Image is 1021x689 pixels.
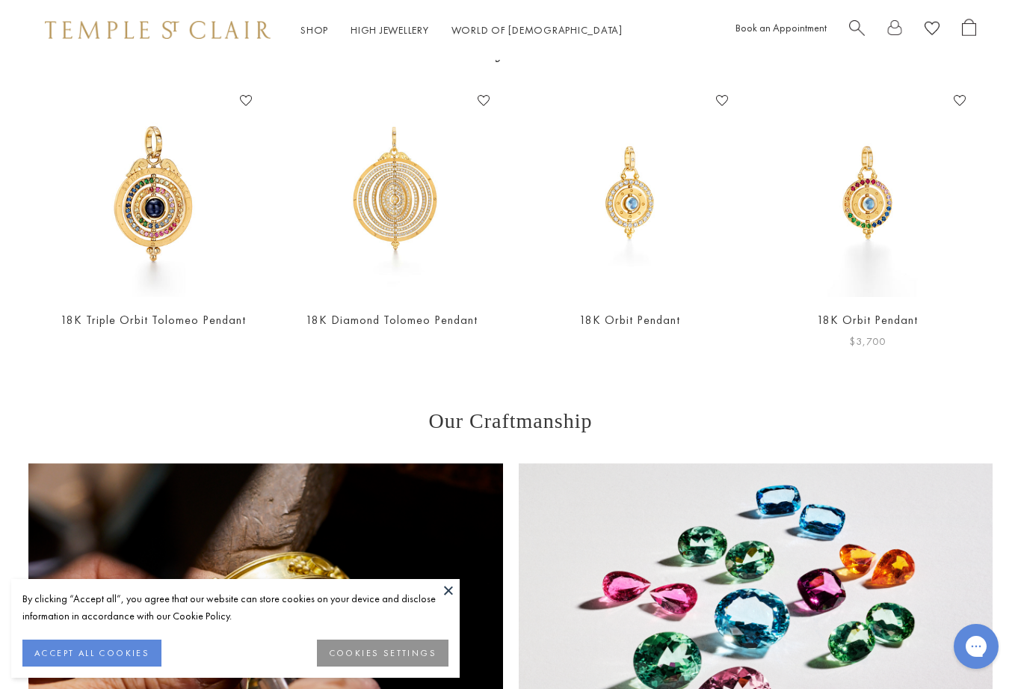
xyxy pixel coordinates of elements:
button: COOKIES SETTINGS [317,640,448,667]
a: Open Shopping Bag [962,19,976,42]
img: 18K Triple Orbit Tolomeo Pendant [49,89,258,298]
a: 18K Triple Orbit Tolomeo Pendant18K Triple Orbit Tolomeo Pendant [49,89,258,298]
div: By clicking “Accept all”, you agree that our website can store cookies on your device and disclos... [22,590,448,625]
iframe: Gorgias live chat messenger [946,619,1006,674]
nav: Main navigation [300,21,623,40]
a: Book an Appointment [735,21,827,34]
a: Search [849,19,865,42]
a: P16474-3ORBITP16474-3ORBIT [764,89,972,298]
button: ACCEPT ALL COOKIES [22,640,161,667]
a: 18K Diamond Tolomeo Pendant [306,312,478,328]
a: 18K Orbit Pendant [579,312,680,328]
a: 18K Triple Orbit Tolomeo Pendant [61,312,246,328]
img: P16474-3ORBIT [764,89,972,298]
a: 18K Diamond Tolomeo Pendant18K Diamond Tolomeo Pendant [288,89,496,298]
a: View Wishlist [925,19,940,42]
img: 18K Diamond Tolomeo Pendant [288,89,496,298]
img: Temple St. Clair [45,21,271,39]
h3: Our Craftmanship [28,409,993,433]
span: $3,700 [849,333,886,350]
a: 18K Orbit Pendant [817,312,918,328]
a: High JewelleryHigh Jewellery [351,23,429,37]
a: World of [DEMOGRAPHIC_DATA]World of [DEMOGRAPHIC_DATA] [451,23,623,37]
a: 18K Orbit Pendant18K Orbit Pendant [525,89,734,298]
img: 18K Orbit Pendant [525,89,734,298]
a: ShopShop [300,23,328,37]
